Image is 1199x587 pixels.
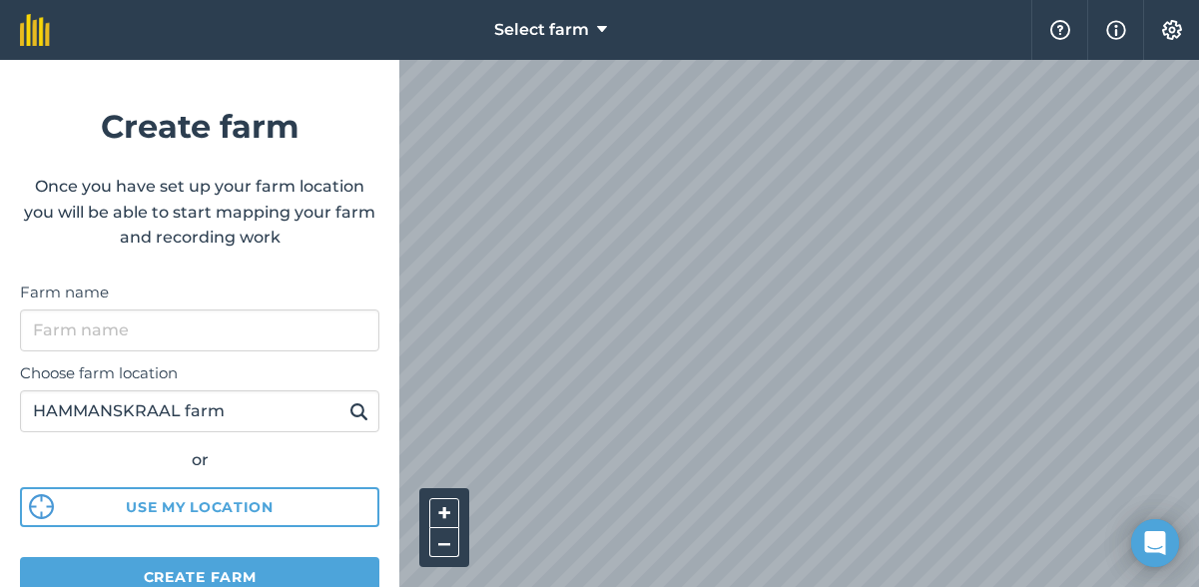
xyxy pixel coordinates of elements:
input: Farm name [20,309,379,351]
input: Enter your farm’s address [20,390,379,432]
h1: Create farm [20,101,379,152]
img: A question mark icon [1048,20,1072,40]
button: Use my location [20,487,379,527]
p: Once you have set up your farm location you will be able to start mapping your farm and recording... [20,174,379,251]
div: Open Intercom Messenger [1131,519,1179,567]
button: + [429,498,459,528]
img: fieldmargin Logo [20,14,50,46]
label: Farm name [20,281,379,304]
button: – [429,528,459,557]
div: or [20,447,379,473]
img: svg+xml;base64,PHN2ZyB4bWxucz0iaHR0cDovL3d3dy53My5vcmcvMjAwMC9zdmciIHdpZHRoPSIxOSIgaGVpZ2h0PSIyNC... [349,399,368,423]
img: A cog icon [1160,20,1184,40]
img: svg+xml;base64,PHN2ZyB4bWxucz0iaHR0cDovL3d3dy53My5vcmcvMjAwMC9zdmciIHdpZHRoPSIxNyIgaGVpZ2h0PSIxNy... [1106,18,1126,42]
img: svg%3e [29,494,54,519]
span: Select farm [494,18,589,42]
label: Choose farm location [20,361,379,385]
